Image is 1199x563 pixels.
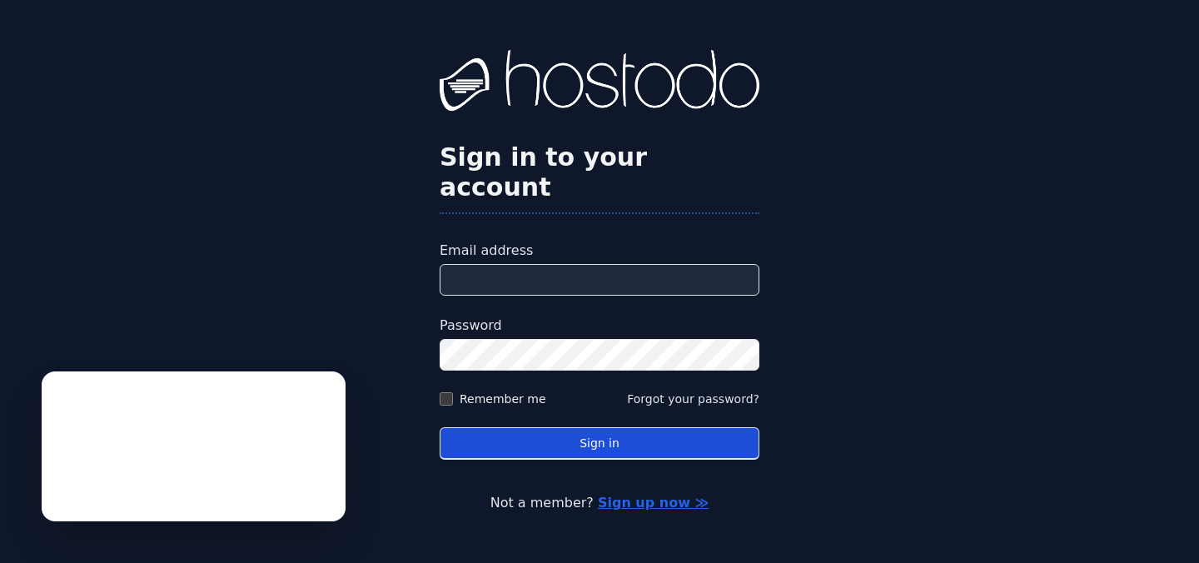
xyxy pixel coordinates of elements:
[598,495,709,511] a: Sign up now ≫
[440,316,759,336] label: Password
[627,391,759,407] button: Forgot your password?
[460,391,546,407] label: Remember me
[440,50,759,117] img: Hostodo
[440,241,759,261] label: Email address
[440,142,759,202] h2: Sign in to your account
[80,493,1119,513] p: Not a member?
[440,427,759,460] button: Sign in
